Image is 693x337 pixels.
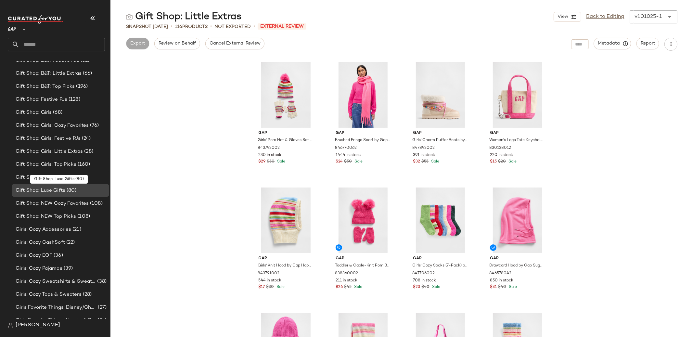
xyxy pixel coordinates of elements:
span: Girls: Cozy Pajamas [16,265,62,272]
span: Gap [259,256,314,262]
span: Girls Favorite Things: Disney/Characters [16,304,96,311]
span: 847892002 [412,145,435,151]
span: Gap [490,130,545,136]
span: $45 [344,284,352,290]
span: 391 in stock [413,152,435,158]
span: $29 [259,159,266,165]
span: Girls: Cozy Sweatshirts & Sweatpants [16,278,96,285]
span: $40 [498,284,506,290]
span: Sale [431,285,440,289]
img: svg%3e [8,323,13,328]
span: Gap [336,130,391,136]
span: Sale [430,160,439,164]
span: $55 [421,159,429,165]
img: cn60549965.jpg [408,188,473,253]
span: Gift Shop: Luxe Gifts [16,187,65,194]
span: 211 in stock [336,278,357,284]
span: 230 in stock [259,152,282,158]
span: (36) [52,252,63,259]
span: (128) [67,96,80,103]
span: Gift Shop: Girls [16,109,52,116]
span: Gift Shop: NEW Cozy Favorites [16,200,89,207]
img: cn60728165.jpg [330,62,396,128]
span: $26 [336,284,343,290]
span: Review on Behalf [158,41,196,46]
span: • [210,23,212,31]
span: (28) [82,291,92,298]
span: Snapshot [DATE] [126,23,168,30]
button: Review on Behalf [154,38,200,49]
span: Girls' Pom Hat & Gloves Set by Gap Happy Stripe Size S/M [258,137,313,143]
span: Gift Shop: Girls: Top Picks [16,161,76,168]
span: Not Exported [214,23,251,30]
span: External Review [258,23,306,30]
span: Girls: Cozy Tops & Sweaters [16,291,82,298]
span: Metadata [598,41,627,46]
span: 843792002 [258,145,280,151]
span: $20 [498,159,506,165]
span: 850 in stock [490,278,513,284]
span: Girls Favorite Things: Hearts & Bows [16,317,96,324]
div: v101025-1 [635,13,662,21]
a: Back to Editing [586,13,624,21]
span: 847706002 [412,271,435,277]
div: Gift Shop: Little Extras [126,10,242,23]
span: Women's Logo Tote Keychain Charm by Gap Standout Pink One Size [489,137,544,143]
span: 544 in stock [259,278,282,284]
span: (24) [81,135,91,142]
span: (108) [89,200,103,207]
span: Gift Shop: B&T: Top Picks [16,83,75,90]
span: Sale [507,285,517,289]
span: Toddler & Cable-Knit Pom Beanie & Mittens Set by Gap Standout Pink Size 12-24 M [335,263,390,269]
span: (24) [96,317,107,324]
span: Report [640,41,655,46]
span: Girls: Cozy CashSoft [16,239,65,246]
span: 838360002 [335,271,358,277]
span: $50 [344,159,352,165]
span: (27) [96,304,107,311]
span: 116 [175,24,182,29]
span: Sale [276,160,286,164]
span: (160) [76,161,90,168]
button: Cancel External Review [205,38,264,49]
img: svg%3e [126,14,133,20]
span: Girls' Knit Hood by Gap Happy Stripe Size S/M [258,263,313,269]
span: Girls' Cozy Socks (7-Pack) by Gap Multi Size S/M [412,263,467,269]
span: Gap [336,256,391,262]
span: Gift Shop: Girls: Cozy Favorites [16,122,89,129]
span: (68) [52,109,62,116]
img: cn60159795.jpg [253,188,319,253]
span: $24 [336,159,343,165]
img: cn59961339.jpg [485,62,550,128]
span: View [557,14,568,19]
span: GAP [8,22,16,34]
span: Sale [353,160,363,164]
button: View [554,12,581,22]
span: Girls: Cozy EOF [16,252,52,259]
div: Products [175,23,208,30]
span: $40 [421,284,430,290]
span: $23 [413,284,420,290]
span: 1444 in stock [336,152,361,158]
span: [PERSON_NAME] [16,321,60,329]
span: (116) [70,174,83,181]
span: $32 [413,159,420,165]
span: Sale [276,285,285,289]
span: (66) [82,70,92,77]
span: (196) [75,83,88,90]
img: cn60671318.jpg [330,188,396,253]
span: Gap [259,130,314,136]
button: Metadata [594,38,631,49]
img: cfy_white_logo.C9jOOHJF.svg [8,15,63,24]
span: Gift Shop: B&T: Little Extras [16,70,82,77]
span: Brushed Fringe Scarf by Gap Standout Pink One Size [335,137,390,143]
span: 708 in stock [413,278,436,284]
img: cn60209910.jpg [485,188,550,253]
span: Cancel External Review [209,41,261,46]
span: 830138012 [489,145,511,151]
span: $31 [490,284,497,290]
span: $30 [266,284,274,290]
span: Gift Shop: Little Extras [16,174,70,181]
span: (108) [76,213,90,220]
span: 843791002 [258,271,280,277]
